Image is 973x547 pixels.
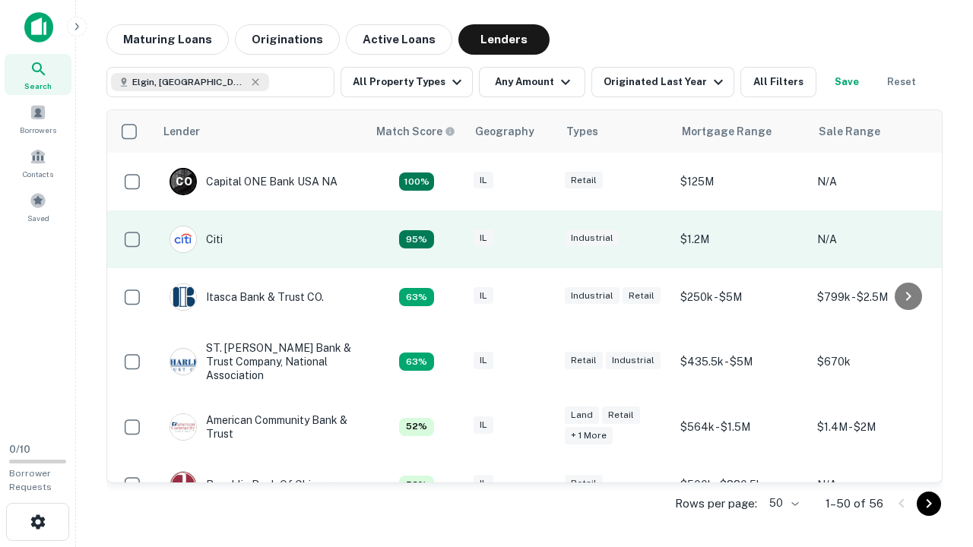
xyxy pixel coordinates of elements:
[565,352,603,369] div: Retail
[399,476,434,494] div: Capitalize uses an advanced AI algorithm to match your search with the best lender. The match sco...
[565,427,613,444] div: + 1 more
[346,24,452,55] button: Active Loans
[557,110,673,153] th: Types
[810,153,946,210] td: N/A
[763,492,801,514] div: 50
[341,67,473,97] button: All Property Types
[5,98,71,139] a: Borrowers
[474,475,493,492] div: IL
[565,287,620,305] div: Industrial
[24,12,53,43] img: capitalize-icon.png
[163,122,200,141] div: Lender
[474,172,493,189] div: IL
[604,73,727,91] div: Originated Last Year
[819,122,880,141] div: Sale Range
[673,456,810,514] td: $500k - $880.5k
[27,212,49,224] span: Saved
[475,122,534,141] div: Geography
[154,110,367,153] th: Lender
[917,492,941,516] button: Go to next page
[20,124,56,136] span: Borrowers
[466,110,557,153] th: Geography
[565,475,603,492] div: Retail
[170,284,196,310] img: picture
[810,456,946,514] td: N/A
[23,168,53,180] span: Contacts
[565,406,599,424] div: Land
[9,468,52,492] span: Borrower Requests
[673,326,810,398] td: $435.5k - $5M
[170,341,352,383] div: ST. [PERSON_NAME] Bank & Trust Company, National Association
[826,495,883,513] p: 1–50 of 56
[740,67,816,97] button: All Filters
[565,172,603,189] div: Retail
[399,172,434,191] div: Capitalize uses an advanced AI algorithm to match your search with the best lender. The match sco...
[810,268,946,326] td: $799k - $2.5M
[176,174,192,190] p: C O
[673,110,810,153] th: Mortgage Range
[675,495,757,513] p: Rows per page:
[673,398,810,456] td: $564k - $1.5M
[877,67,926,97] button: Reset
[399,288,434,306] div: Capitalize uses an advanced AI algorithm to match your search with the best lender. The match sco...
[474,287,493,305] div: IL
[235,24,340,55] button: Originations
[897,425,973,498] iframe: Chat Widget
[479,67,585,97] button: Any Amount
[5,54,71,95] a: Search
[170,472,196,498] img: picture
[170,414,196,440] img: picture
[673,210,810,268] td: $1.2M
[474,229,493,247] div: IL
[591,67,734,97] button: Originated Last Year
[474,416,493,434] div: IL
[458,24,550,55] button: Lenders
[810,398,946,456] td: $1.4M - $2M
[399,230,434,248] div: Capitalize uses an advanced AI algorithm to match your search with the best lender. The match sco...
[399,353,434,371] div: Capitalize uses an advanced AI algorithm to match your search with the best lender. The match sco...
[810,210,946,268] td: N/A
[474,352,493,369] div: IL
[399,418,434,436] div: Capitalize uses an advanced AI algorithm to match your search with the best lender. The match sco...
[170,471,336,498] div: Republic Bank Of Chicago
[170,226,196,252] img: picture
[810,326,946,398] td: $670k
[170,283,324,311] div: Itasca Bank & Trust CO.
[673,153,810,210] td: $125M
[170,226,223,253] div: Citi
[623,287,661,305] div: Retail
[810,110,946,153] th: Sale Range
[566,122,598,141] div: Types
[606,352,661,369] div: Industrial
[367,110,466,153] th: Capitalize uses an advanced AI algorithm to match your search with the best lender. The match sco...
[376,123,452,140] h6: Match Score
[170,413,352,441] div: American Community Bank & Trust
[682,122,772,141] div: Mortgage Range
[565,229,620,247] div: Industrial
[5,186,71,227] a: Saved
[170,168,338,195] div: Capital ONE Bank USA NA
[106,24,229,55] button: Maturing Loans
[170,349,196,375] img: picture
[132,75,246,89] span: Elgin, [GEOGRAPHIC_DATA], [GEOGRAPHIC_DATA]
[5,142,71,183] a: Contacts
[376,123,455,140] div: Capitalize uses an advanced AI algorithm to match your search with the best lender. The match sco...
[602,406,640,424] div: Retail
[24,80,52,92] span: Search
[673,268,810,326] td: $250k - $5M
[9,444,30,455] span: 0 / 10
[822,67,871,97] button: Save your search to get updates of matches that match your search criteria.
